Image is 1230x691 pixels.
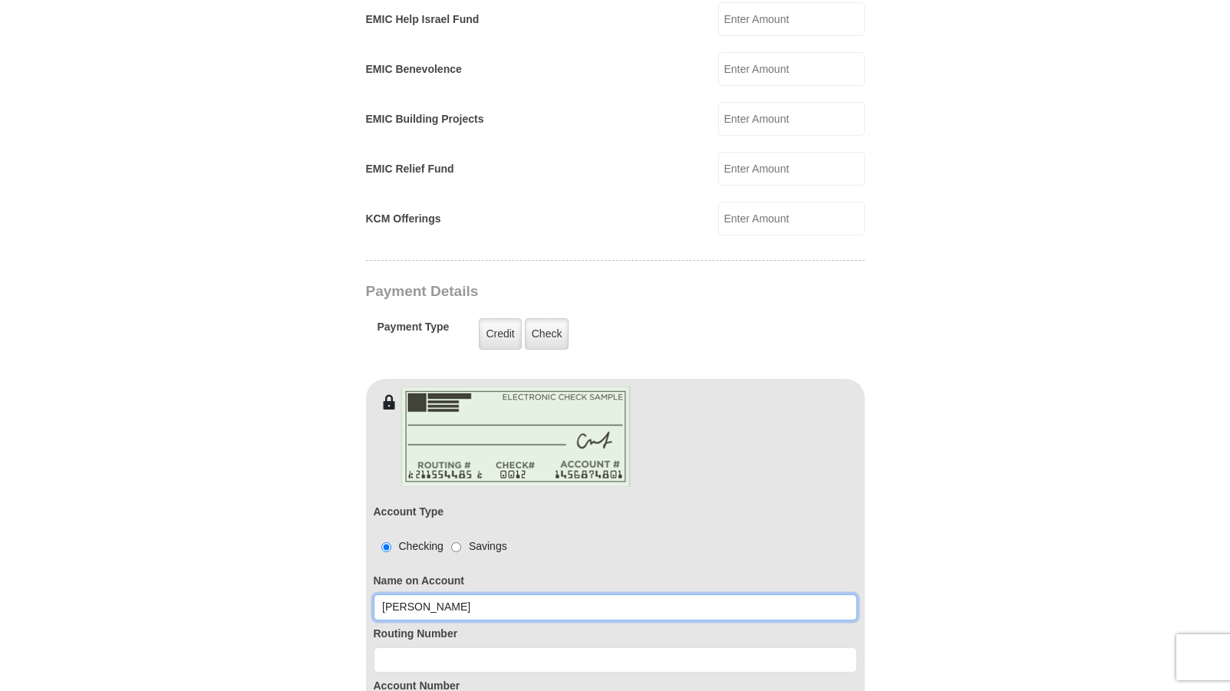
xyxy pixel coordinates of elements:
h5: Payment Type [378,321,450,341]
input: Enter Amount [718,152,865,186]
label: KCM Offerings [366,211,441,227]
label: EMIC Benevolence [366,61,462,77]
label: Routing Number [374,626,857,642]
label: Name on Account [374,573,857,589]
input: Enter Amount [718,52,865,86]
label: EMIC Relief Fund [366,161,454,177]
label: Check [525,318,569,350]
h3: Payment Details [366,283,757,301]
input: Enter Amount [718,102,865,136]
div: Checking Savings [374,538,507,554]
img: check-en.png [401,387,631,487]
label: Account Type [374,504,444,520]
label: EMIC Help Israel Fund [366,12,480,28]
input: Enter Amount [718,202,865,235]
label: Credit [479,318,521,350]
label: EMIC Building Projects [366,111,484,127]
input: Enter Amount [718,2,865,36]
